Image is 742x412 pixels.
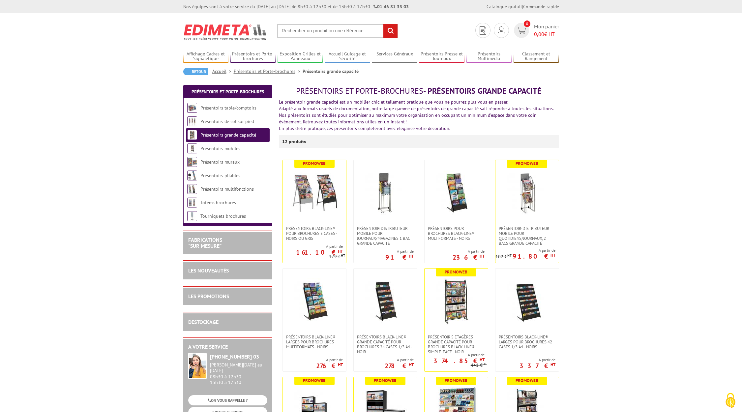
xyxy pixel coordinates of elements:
[200,173,240,178] a: Présentoirs pliables
[433,170,479,216] img: Présentoirs pour Brochures Black-Line® multiformats - Noirs
[385,255,414,259] p: 91 €
[372,51,417,62] a: Services Généraux
[516,161,538,166] b: Promoweb
[278,51,323,62] a: Exposition Grilles et Panneaux
[504,278,550,325] img: Présentoirs Black-Line® larges pour brochures 42 cases 1/3 A4 - Noirs
[200,159,240,165] a: Présentoirs muraux
[234,68,303,74] a: Présentoirs et Porte-brochures
[495,248,555,253] span: A partir de
[550,362,555,367] sup: HT
[385,249,414,254] span: A partir de
[212,68,234,74] a: Accueil
[188,293,229,300] a: LES PROMOTIONS
[383,24,398,38] input: rechercher
[210,362,267,385] div: 08h30 à 12h30 13h30 à 17h30
[286,226,343,241] span: Présentoirs Black-Line® pour brochures 5 Cases - Noirs ou Gris
[373,4,409,10] strong: 01 46 81 33 03
[425,226,488,241] a: Présentoirs pour Brochures Black-Line® multiformats - Noirs
[534,31,544,37] span: 0,00
[187,103,197,113] img: Présentoirs table/comptoirs
[187,171,197,180] img: Présentoirs pliables
[183,20,267,44] img: Edimeta
[279,105,559,112] div: Adapté aux formats usuels de documentation, notre large gamme de présentoirs de grande capacité s...
[279,125,559,132] div: En plus d'être pratique, ces présentoirs compléteront avec élégance votre décoration.
[316,357,343,363] span: A partir de
[499,334,555,349] span: Présentoirs Black-Line® larges pour brochures 42 cases 1/3 A4 - Noirs
[719,390,742,412] button: Cookies (fenêtre modale)
[303,161,326,166] b: Promoweb
[200,200,236,206] a: Totems brochures
[487,4,522,10] a: Catalogue gratuit
[183,3,409,10] div: Nos équipes sont à votre service du [DATE] au [DATE] de 8h30 à 12h30 et de 13h30 à 17h30
[341,253,345,258] sup: HT
[483,362,487,366] sup: HT
[357,334,414,354] span: Présentoirs Black-Line® grande capacité pour brochures 24 cases 1/3 A4 - noir
[200,145,240,151] a: Présentoirs mobiles
[286,334,343,349] span: Présentoirs Black-Line® larges pour brochures multiformats - Noirs
[200,186,254,192] a: Présentoirs multifonctions
[428,226,485,241] span: Présentoirs pour Brochures Black-Line® multiformats - Noirs
[187,157,197,167] img: Présentoirs muraux
[325,51,370,62] a: Accueil Guidage et Sécurité
[471,363,487,368] p: 441 €
[277,24,398,38] input: Rechercher un produit ou une référence...
[183,51,229,62] a: Affichage Cadres et Signalétique
[480,26,486,35] img: devis rapide
[499,226,555,246] span: Présentoir-distributeur mobile pour quotidiens/journaux, 2 bacs grande capacité
[303,378,326,383] b: Promoweb
[409,362,414,367] sup: HT
[187,184,197,194] img: Présentoirs multifonctions
[425,334,488,354] a: Présentoir 5 Etagères grande capacité pour brochures Black-Line® simple-face - Noir
[433,359,485,363] p: 374.85 €
[279,112,559,125] div: Nos présentoirs sont étudiés pour optimiser au maximum votre organisation en occupant un minimum ...
[453,249,485,254] span: A partir de
[188,344,267,350] h2: A votre service
[200,132,256,138] a: Présentoirs grande capacité
[524,20,530,27] span: 0
[466,51,512,62] a: Présentoirs Multimédia
[523,4,559,10] a: Commande rapide
[303,68,359,75] li: Présentoirs grande capacité
[385,364,414,368] p: 278 €
[296,250,343,254] p: 161.10 €
[283,226,346,241] a: Présentoirs Black-Line® pour brochures 5 Cases - Noirs ou Gris
[338,248,343,254] sup: HT
[279,99,559,105] div: Le présentoir grande capacité est un mobilier chic et tellement pratique que vous ne pourrez plus...
[283,334,346,349] a: Présentoirs Black-Line® larges pour brochures multiformats - Noirs
[495,334,559,349] a: Présentoirs Black-Line® larges pour brochures 42 cases 1/3 A4 - Noirs
[514,51,559,62] a: Classement et Rangement
[362,170,408,216] img: Présentoir-Distributeur mobile pour journaux/magazines 1 bac grande capacité
[517,27,526,34] img: devis rapide
[210,353,259,360] strong: [PHONE_NUMBER] 03
[316,364,343,368] p: 276 €
[187,116,197,126] img: Présentoirs de sol sur pied
[296,86,423,96] span: Présentoirs et Porte-brochures
[445,269,467,275] b: Promoweb
[188,395,267,405] a: ON VOUS RAPPELLE ?
[210,362,267,373] div: [PERSON_NAME][DATE] au [DATE]
[291,170,338,216] img: Présentoirs Black-Line® pour brochures 5 Cases - Noirs ou Gris
[188,237,222,249] a: FABRICATIONS"Sur Mesure"
[512,23,559,38] a: devis rapide 0 Mon panier 0,00€ HT
[291,278,338,325] img: Présentoirs Black-Line® larges pour brochures multiformats - Noirs
[498,26,505,34] img: devis rapide
[419,51,464,62] a: Présentoirs Presse et Journaux
[453,255,485,259] p: 236 €
[188,319,219,325] a: DESTOCKAGE
[722,392,739,409] img: Cookies (fenêtre modale)
[329,254,345,259] p: 179 €
[374,378,397,383] b: Promoweb
[188,267,229,274] a: LES NOUVEAUTÉS
[230,51,276,62] a: Présentoirs et Porte-brochures
[495,254,512,259] p: 102 €
[433,278,479,325] img: Présentoir 5 Etagères grande capacité pour brochures Black-Line® simple-face - Noir
[283,244,343,249] span: A partir de
[279,87,559,95] h1: - Présentoirs grande capacité
[188,353,207,379] img: widget-service.jpg
[385,357,414,363] span: A partir de
[409,253,414,259] sup: HT
[187,211,197,221] img: Tourniquets brochures
[362,278,408,325] img: Présentoirs Black-Line® grande capacité pour brochures 24 cases 1/3 A4 - noir
[183,68,208,75] a: Retour
[516,378,538,383] b: Promoweb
